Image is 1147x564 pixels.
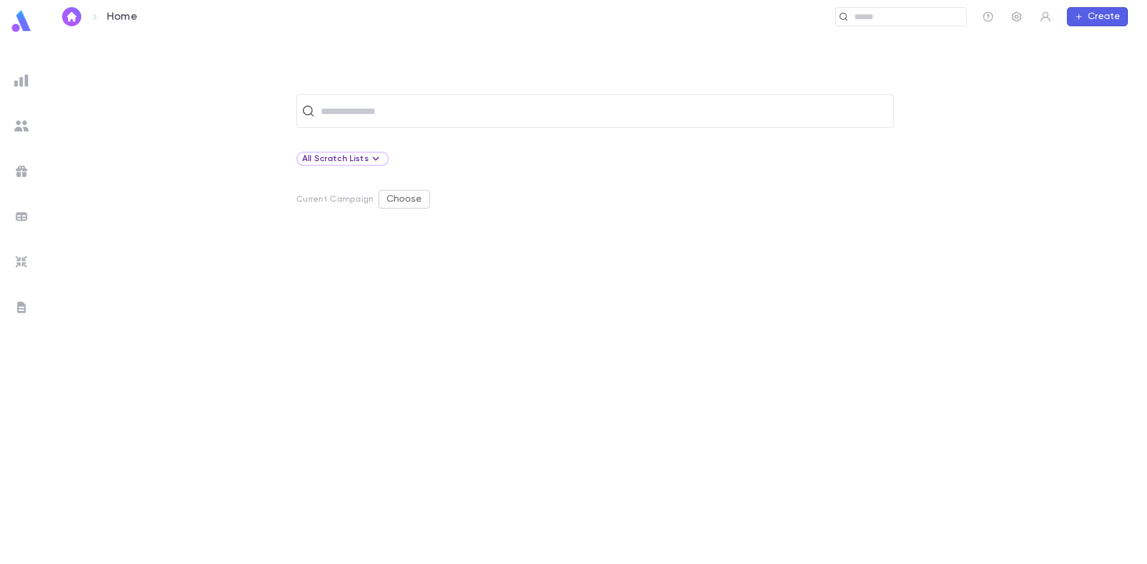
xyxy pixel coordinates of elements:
p: Current Campaign [296,195,373,204]
img: imports_grey.530a8a0e642e233f2baf0ef88e8c9fcb.svg [14,255,29,269]
img: reports_grey.c525e4749d1bce6a11f5fe2a8de1b229.svg [14,73,29,88]
div: All Scratch Lists [296,152,389,166]
img: batches_grey.339ca447c9d9533ef1741baa751efc33.svg [14,209,29,224]
button: Create [1067,7,1128,26]
p: Home [107,10,137,23]
img: logo [10,10,33,33]
div: All Scratch Lists [302,152,383,166]
button: Choose [378,190,430,209]
img: home_white.a664292cf8c1dea59945f0da9f25487c.svg [65,12,79,21]
img: letters_grey.7941b92b52307dd3b8a917253454ce1c.svg [14,300,29,315]
img: campaigns_grey.99e729a5f7ee94e3726e6486bddda8f1.svg [14,164,29,178]
img: students_grey.60c7aba0da46da39d6d829b817ac14fc.svg [14,119,29,133]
